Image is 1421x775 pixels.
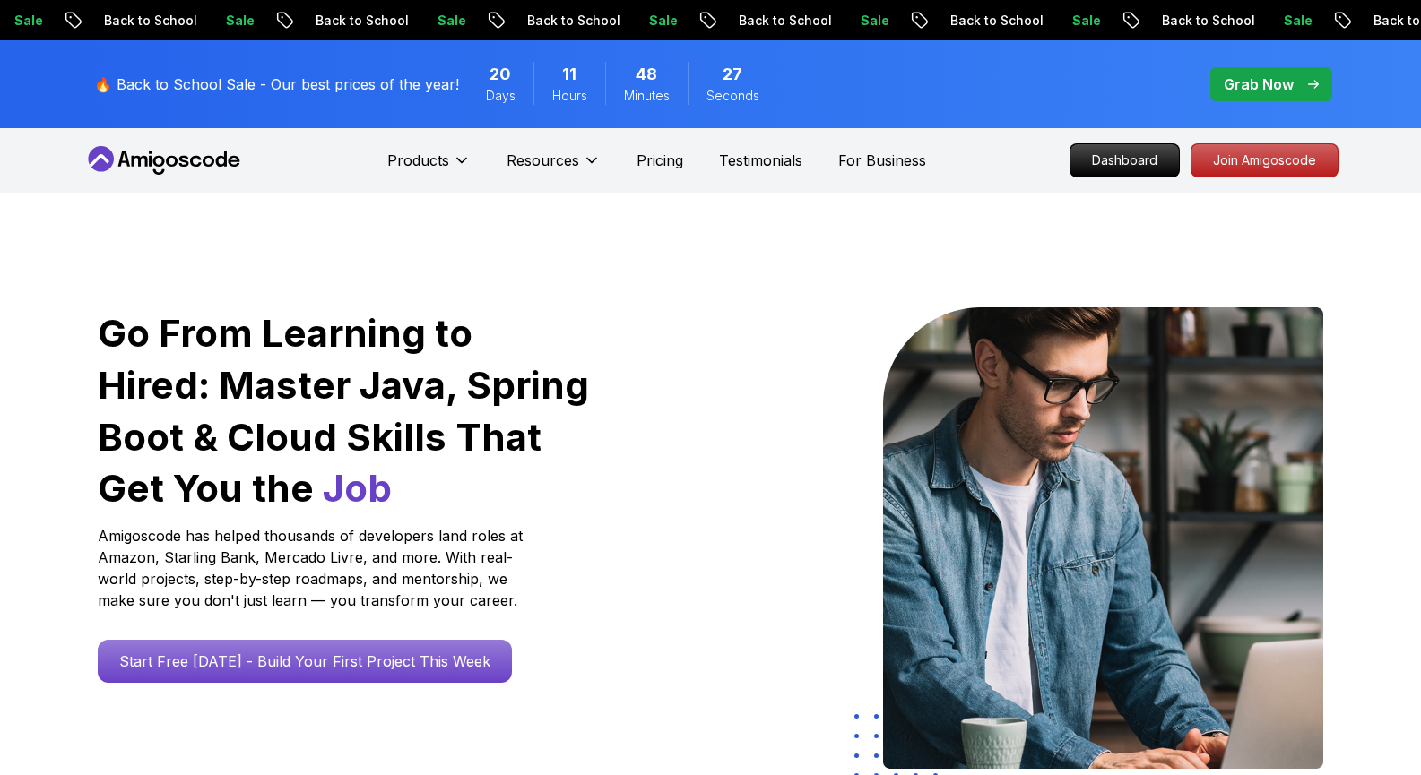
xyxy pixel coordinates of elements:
[1070,143,1180,177] a: Dashboard
[94,73,459,95] p: 🔥 Back to School Sale - Our best prices of the year!
[552,87,587,105] span: Hours
[416,12,473,30] p: Sale
[562,62,576,87] span: 11 Hours
[490,62,511,87] span: 20 Days
[507,150,579,171] p: Resources
[1140,12,1262,30] p: Back to School
[204,12,262,30] p: Sale
[98,525,528,611] p: Amigoscode has helped thousands of developers land roles at Amazon, Starling Bank, Mercado Livre,...
[723,62,742,87] span: 27 Seconds
[929,12,1051,30] p: Back to School
[1051,12,1108,30] p: Sale
[294,12,416,30] p: Back to School
[636,62,657,87] span: 48 Minutes
[839,12,897,30] p: Sale
[624,87,670,105] span: Minutes
[98,640,512,683] a: Start Free [DATE] - Build Your First Project This Week
[506,12,628,30] p: Back to School
[486,87,516,105] span: Days
[706,87,759,105] span: Seconds
[323,465,392,511] span: Job
[717,12,839,30] p: Back to School
[838,150,926,171] a: For Business
[387,150,471,185] button: Products
[1191,143,1339,177] a: Join Amigoscode
[719,150,802,171] a: Testimonials
[82,12,204,30] p: Back to School
[1262,12,1320,30] p: Sale
[507,150,601,185] button: Resources
[883,307,1323,769] img: hero
[628,12,685,30] p: Sale
[637,150,683,171] a: Pricing
[1070,144,1179,177] p: Dashboard
[387,150,449,171] p: Products
[1224,73,1294,95] p: Grab Now
[1191,144,1338,177] p: Join Amigoscode
[98,307,592,514] h1: Go From Learning to Hired: Master Java, Spring Boot & Cloud Skills That Get You the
